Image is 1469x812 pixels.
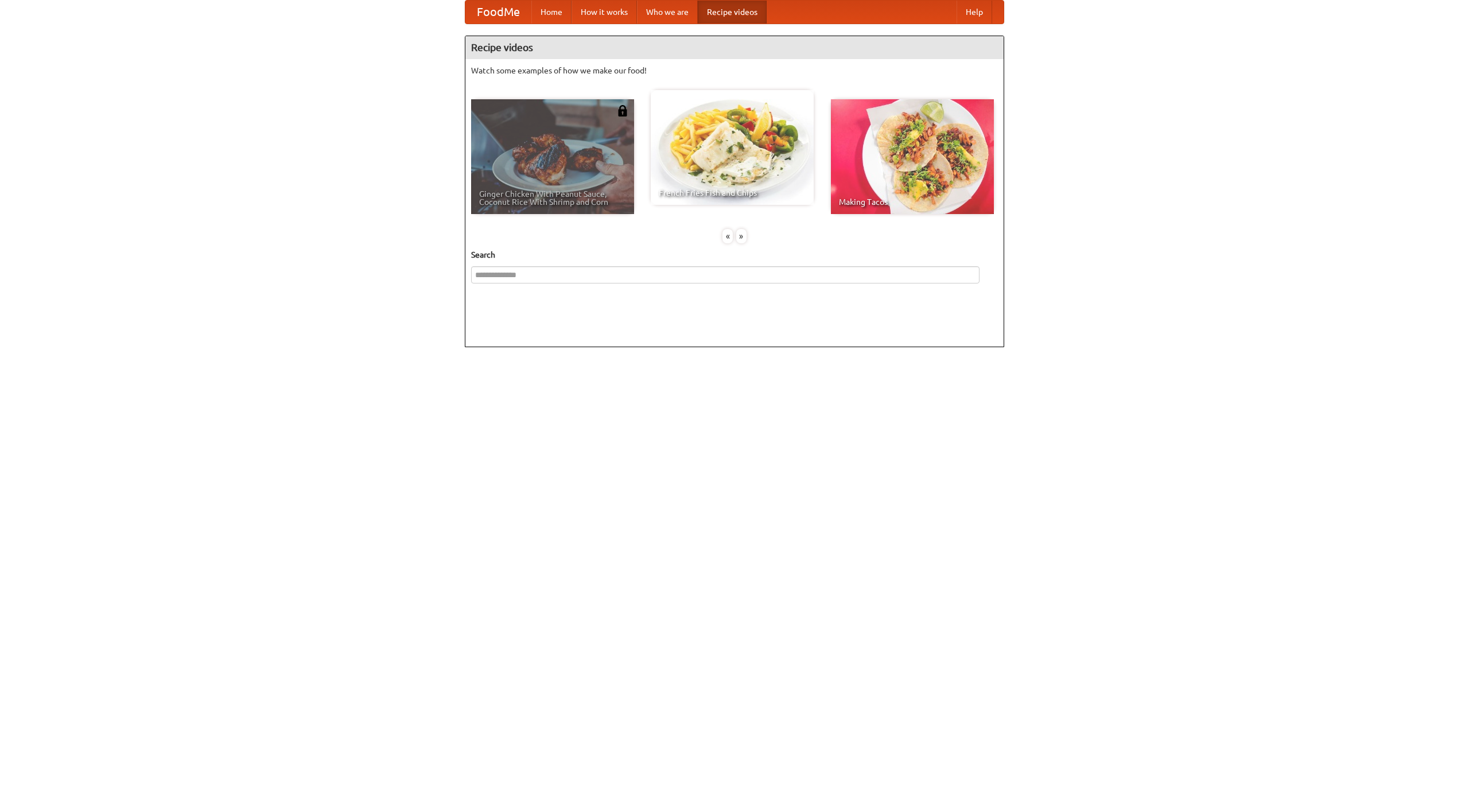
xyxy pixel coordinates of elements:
p: Watch some examples of how we make our food! [471,65,998,76]
a: French Fries Fish and Chips [651,90,814,205]
span: Making Tacos [839,198,986,206]
img: 483408.png [617,105,628,116]
a: Home [531,1,572,24]
div: « [722,229,733,243]
a: Who we are [637,1,698,24]
h5: Search [471,249,998,261]
span: French Fries Fish and Chips [659,189,806,197]
a: Making Tacos [831,99,994,214]
a: Help [957,1,992,24]
h4: Recipe videos [465,36,1004,59]
a: Recipe videos [698,1,767,24]
a: How it works [572,1,637,24]
a: FoodMe [465,1,531,24]
div: » [736,229,747,243]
